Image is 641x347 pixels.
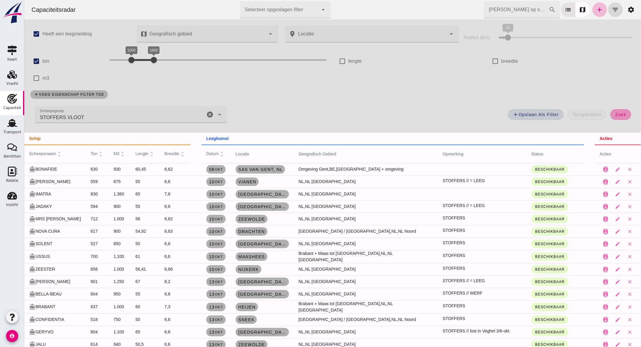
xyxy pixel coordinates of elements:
i: add [572,6,579,13]
label: Heeft een leegmelding [18,25,68,42]
button: zoek [586,109,607,120]
i: edit [591,229,596,234]
i: unfold_more [32,151,38,157]
span: [GEOGRAPHIC_DATA] [214,242,262,246]
td: 604 [61,288,85,300]
i: edit [591,254,596,259]
span: lengte [111,151,131,156]
span: terugdraaien [548,112,578,117]
span: Drachten [214,229,241,234]
a: [GEOGRAPHIC_DATA] [211,240,265,248]
td: 527 [61,238,85,250]
i: arrow_drop_down [243,30,250,38]
small: okt [191,230,199,233]
div: MRS [PERSON_NAME] [5,216,57,222]
td: 804 [61,326,85,338]
i: close [603,317,609,322]
small: okt [191,318,199,322]
th: opmerking [414,145,502,163]
button: Beschikbaar [507,240,544,248]
td: 7,3 [135,300,166,313]
span: 10 [184,254,199,259]
a: [GEOGRAPHIC_DATA], nl [211,278,265,286]
td: 1.100 [85,250,106,263]
span: Vianen [214,179,232,184]
span: Sneek [214,317,231,322]
i: close [603,267,609,272]
label: breedte [477,53,494,70]
small: okt [191,330,199,334]
a: 08okt [182,165,201,174]
i: contacts [579,192,584,197]
a: 10okt [182,178,201,186]
span: Maashees [214,254,241,259]
div: USSUS [5,253,57,260]
span: m3 [89,151,101,156]
a: 10okt [182,265,201,274]
button: Beschikbaar [507,215,544,223]
div: CONFIDENTIA [5,316,57,323]
span: Zeewolde [214,342,241,347]
td: 750 [85,313,106,326]
td: 518 [61,313,85,326]
td: 6,6 [135,288,166,300]
span: Beschikbaar [511,255,540,259]
i: close [603,179,609,185]
span: STOFFERS // = LEEG [419,202,461,209]
td: 617 [61,225,85,238]
small: okt [191,255,199,259]
i: contacts [579,279,584,285]
span: 10 [184,179,199,184]
button: Beschikbaar [507,328,544,336]
span: Beschikbaar [511,267,540,272]
span: 10 [184,267,199,272]
span: ton [66,151,80,156]
img: logo-small.a267ee39.svg [1,2,23,24]
i: edit [591,317,596,322]
td: 6,62 [135,213,166,225]
a: 13okt [182,290,201,299]
i: contacts [579,241,584,247]
i: close [603,241,609,247]
span: STOFFERS [419,227,441,234]
i: close [603,192,609,197]
div: SOLENT [5,241,57,247]
i: contacts [579,229,584,234]
small: okt [191,205,199,209]
a: 13okt [182,315,201,324]
span: 13 [184,342,199,347]
i: close [603,292,609,297]
i: contacts [579,304,584,310]
span: 10 [184,192,199,197]
td: 65 [106,188,135,200]
td: 6,6 [135,326,166,338]
td: 50 [106,238,135,250]
td: 61 [106,250,135,263]
td: 54,92 [106,225,135,238]
td: 6,63 [135,225,166,238]
td: 65 [106,326,135,338]
label: ton [18,53,25,70]
div: ZEESTER [5,266,57,273]
td: 712 [61,213,85,225]
td: 930 [85,163,106,175]
div: 1000 [103,48,111,53]
i: edit [591,329,596,335]
i: map [555,6,562,13]
td: 6,66 [135,263,166,275]
a: Zeewolde [211,215,244,223]
a: 13okt [182,303,201,311]
span: Beschikbaar [511,292,540,296]
i: directions_boat [5,166,11,172]
a: Heijen [211,303,234,311]
i: filter_list [588,6,595,13]
span: Beschikbaar [511,205,540,209]
span: Beschikbaar [511,305,540,309]
div: Vracht [6,82,18,85]
small: okt [191,192,199,196]
i: contacts [579,329,584,335]
div: BONAFIDE [5,166,57,173]
span: STOFFERS [419,252,441,259]
i: account_circle [6,330,18,342]
span: breedte [140,151,161,156]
